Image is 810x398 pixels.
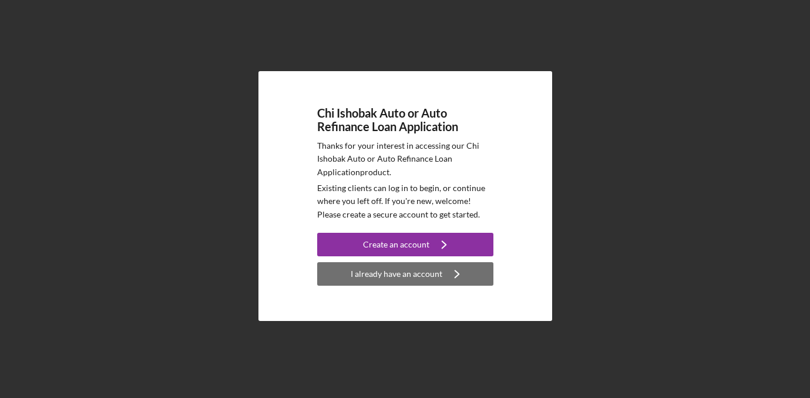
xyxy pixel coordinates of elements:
[317,106,493,133] h4: Chi Ishobak Auto or Auto Refinance Loan Application
[351,262,442,286] div: I already have an account
[317,262,493,286] button: I already have an account
[317,233,493,259] a: Create an account
[363,233,429,256] div: Create an account
[317,139,493,179] p: Thanks for your interest in accessing our Chi Ishobak Auto or Auto Refinance Loan Application pro...
[317,182,493,221] p: Existing clients can log in to begin, or continue where you left off. If you're new, welcome! Ple...
[317,233,493,256] button: Create an account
